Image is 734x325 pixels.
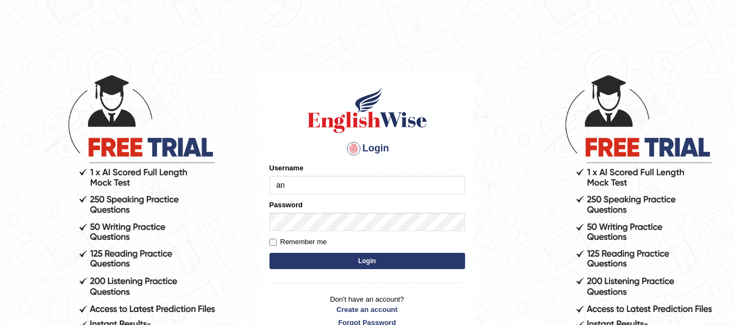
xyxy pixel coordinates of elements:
a: Create an account [269,304,465,315]
label: Remember me [269,237,327,247]
label: Password [269,200,303,210]
img: Logo of English Wise sign in for intelligent practice with AI [305,86,429,135]
label: Username [269,163,304,173]
button: Login [269,253,465,269]
input: Remember me [269,239,277,246]
h4: Login [269,140,465,157]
